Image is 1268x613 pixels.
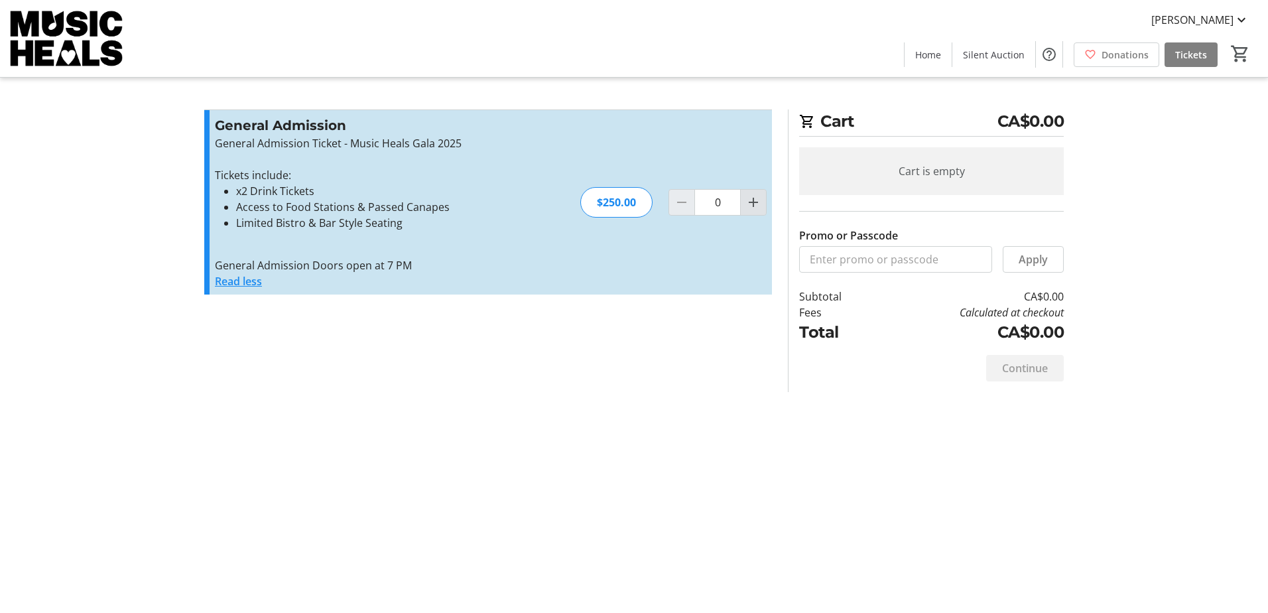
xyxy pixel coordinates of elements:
[580,187,653,218] div: $250.00
[215,167,505,183] p: Tickets include:
[799,109,1064,137] h2: Cart
[1102,48,1149,62] span: Donations
[236,183,505,199] li: x2 Drink Tickets
[1074,42,1159,67] a: Donations
[215,135,505,151] p: General Admission Ticket - Music Heals Gala 2025
[1019,251,1048,267] span: Apply
[963,48,1025,62] span: Silent Auction
[876,305,1064,320] td: Calculated at checkout
[799,289,876,305] td: Subtotal
[952,42,1035,67] a: Silent Auction
[905,42,952,67] a: Home
[915,48,941,62] span: Home
[799,147,1064,195] div: Cart is empty
[1036,41,1062,68] button: Help
[1175,48,1207,62] span: Tickets
[799,228,898,243] label: Promo or Passcode
[876,320,1064,344] td: CA$0.00
[215,115,505,135] h3: General Admission
[215,273,262,289] button: Read less
[694,189,741,216] input: General Admission Quantity
[1165,42,1218,67] a: Tickets
[1141,9,1260,31] button: [PERSON_NAME]
[997,109,1064,133] span: CA$0.00
[799,305,876,320] td: Fees
[1151,12,1234,28] span: [PERSON_NAME]
[236,215,505,231] li: Limited Bistro & Bar Style Seating
[236,199,505,215] li: Access to Food Stations & Passed Canapes
[8,5,126,72] img: Music Heals Charitable Foundation's Logo
[215,257,505,273] p: General Admission Doors open at 7 PM
[799,246,992,273] input: Enter promo or passcode
[741,190,766,215] button: Increment by one
[799,320,876,344] td: Total
[1003,246,1064,273] button: Apply
[1228,42,1252,66] button: Cart
[876,289,1064,305] td: CA$0.00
